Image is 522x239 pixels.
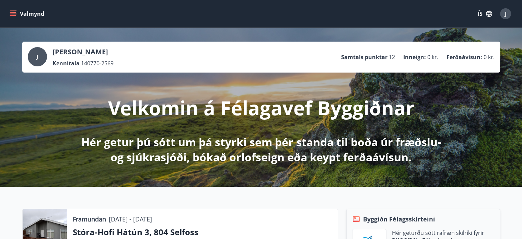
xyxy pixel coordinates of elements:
[341,53,387,61] p: Samtals punktar
[80,134,442,165] p: Hér getur þú sótt um þá styrki sem þér standa til boða úr fræðslu- og sjúkrasjóði, bókað orlofsei...
[363,215,435,224] span: Byggiðn Félagsskírteini
[474,8,496,20] button: ÍS
[109,215,152,224] p: [DATE] - [DATE]
[446,53,482,61] p: Ferðaávísun :
[403,53,426,61] p: Inneign :
[73,215,106,224] p: Framundan
[427,53,438,61] span: 0 kr.
[108,95,414,121] p: Velkomin á Félagavef Byggiðnar
[53,59,80,67] p: Kennitala
[484,53,495,61] span: 0 kr.
[497,6,514,22] button: J
[8,8,47,20] button: menu
[392,229,485,237] p: Hér geturðu sótt rafræn skilríki fyrir
[73,226,332,238] p: Stóra-Hofi Hátún 3, 804 Selfoss
[53,47,114,57] p: [PERSON_NAME]
[81,59,114,67] span: 140770-2569
[505,10,507,18] span: J
[389,53,395,61] span: 12
[36,53,38,61] span: J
